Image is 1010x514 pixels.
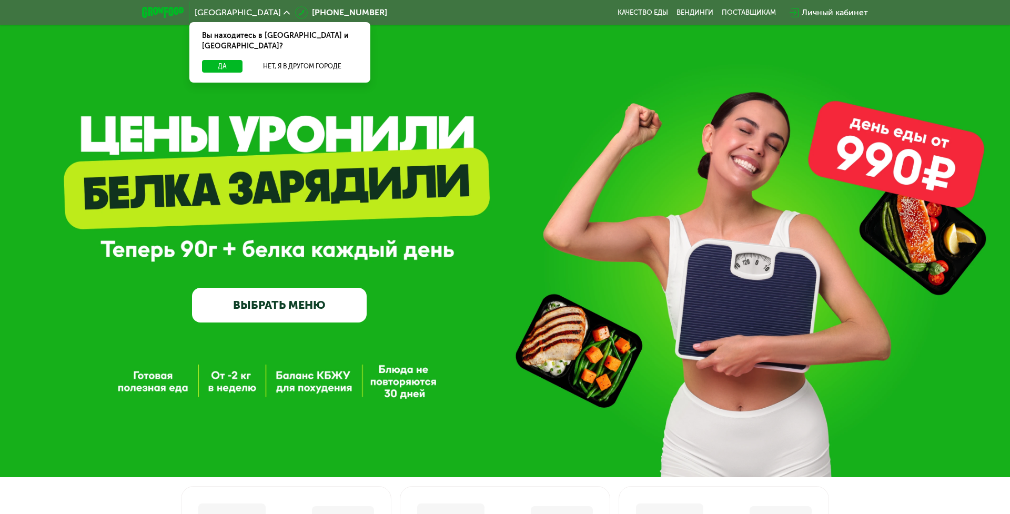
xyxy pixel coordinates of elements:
a: Качество еды [618,8,668,17]
div: Вы находитесь в [GEOGRAPHIC_DATA] и [GEOGRAPHIC_DATA]? [189,22,370,60]
a: ВЫБРАТЬ МЕНЮ [192,288,367,323]
a: Вендинги [676,8,713,17]
div: поставщикам [722,8,776,17]
span: [GEOGRAPHIC_DATA] [195,8,281,17]
a: [PHONE_NUMBER] [295,6,387,19]
div: Личный кабинет [802,6,868,19]
button: Да [202,60,243,73]
button: Нет, я в другом городе [247,60,358,73]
